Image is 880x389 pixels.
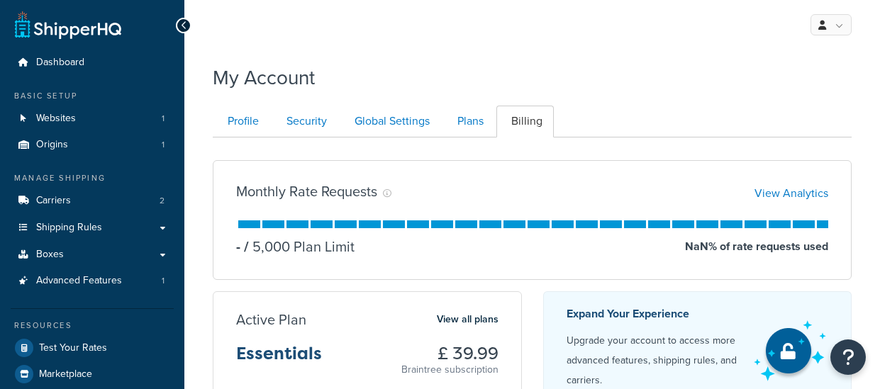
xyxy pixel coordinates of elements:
[401,344,499,363] h3: £ 39.99
[437,310,499,329] a: View all plans
[11,335,174,361] a: Test Your Rates
[162,275,165,287] span: 1
[11,132,174,158] li: Origins
[11,320,174,332] div: Resources
[11,268,174,294] a: Advanced Features 1
[36,249,64,261] span: Boxes
[213,106,270,137] a: Profile
[213,64,315,91] h1: My Account
[11,242,174,268] a: Boxes
[36,275,122,287] span: Advanced Features
[162,113,165,125] span: 1
[240,237,355,256] p: 5,000 Plan Limit
[11,172,174,184] div: Manage Shipping
[11,106,174,132] li: Websites
[11,215,174,241] a: Shipping Rules
[39,368,92,380] span: Marketplace
[39,342,107,354] span: Test Your Rates
[36,139,68,151] span: Origins
[15,11,121,39] a: ShipperHQ Home
[830,339,866,375] button: Open Resource Center
[236,344,322,374] h3: Essentials
[11,188,174,214] a: Carriers 2
[36,195,71,207] span: Carriers
[36,222,102,234] span: Shipping Rules
[401,363,499,377] p: Braintree subscription
[36,57,84,69] span: Dashboard
[685,237,828,256] p: NaN % of rate requests used
[11,132,174,158] a: Origins 1
[11,50,174,76] a: Dashboard
[11,106,174,132] a: Websites 1
[442,106,495,137] a: Plans
[236,312,306,327] h3: Active Plan
[567,304,742,324] p: Expand Your Experience
[340,106,441,137] a: Global Settings
[11,90,174,102] div: Basic Setup
[11,188,174,214] li: Carriers
[162,139,165,151] span: 1
[11,268,174,294] li: Advanced Features
[754,185,828,201] a: View Analytics
[36,113,76,125] span: Websites
[496,106,554,137] a: Billing
[236,184,377,199] h3: Monthly Rate Requests
[244,236,249,257] span: /
[272,106,338,137] a: Security
[236,237,240,256] p: -
[160,195,165,207] span: 2
[11,361,174,387] a: Marketplace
